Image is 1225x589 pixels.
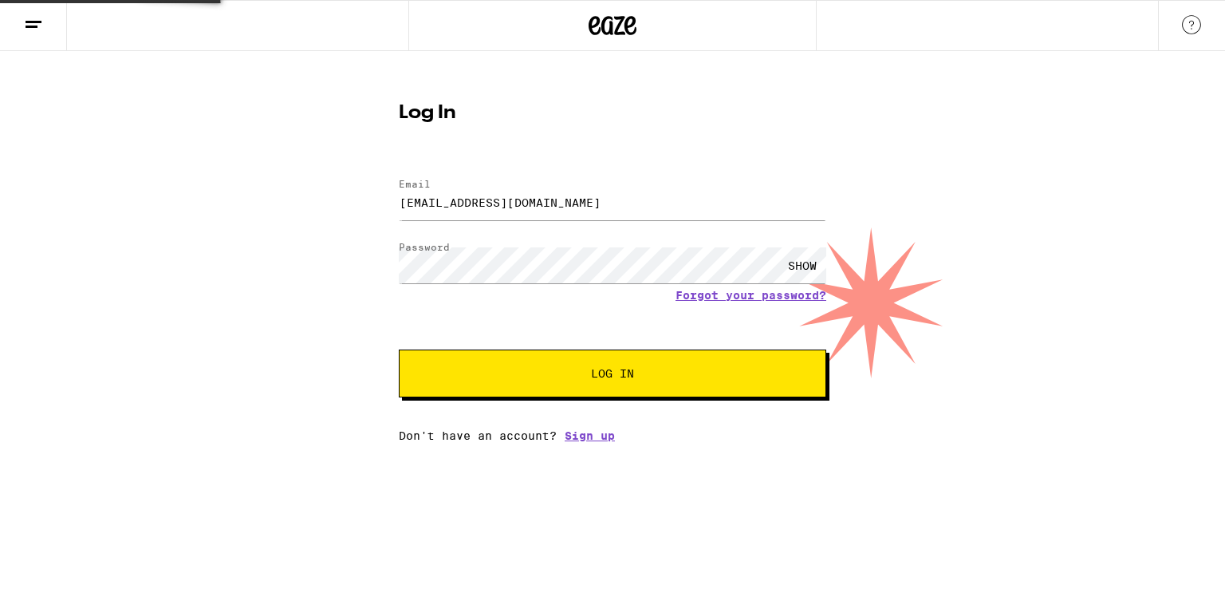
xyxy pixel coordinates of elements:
a: Forgot your password? [676,289,826,302]
label: Password [399,242,450,252]
button: Log In [399,350,826,397]
input: Email [399,184,826,220]
label: Email [399,179,431,189]
span: Hi. Need any help? [10,11,115,24]
h1: Log In [399,104,826,123]
a: Sign up [565,429,615,442]
div: SHOW [778,247,826,283]
span: Log In [591,368,634,379]
div: Don't have an account? [399,429,826,442]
